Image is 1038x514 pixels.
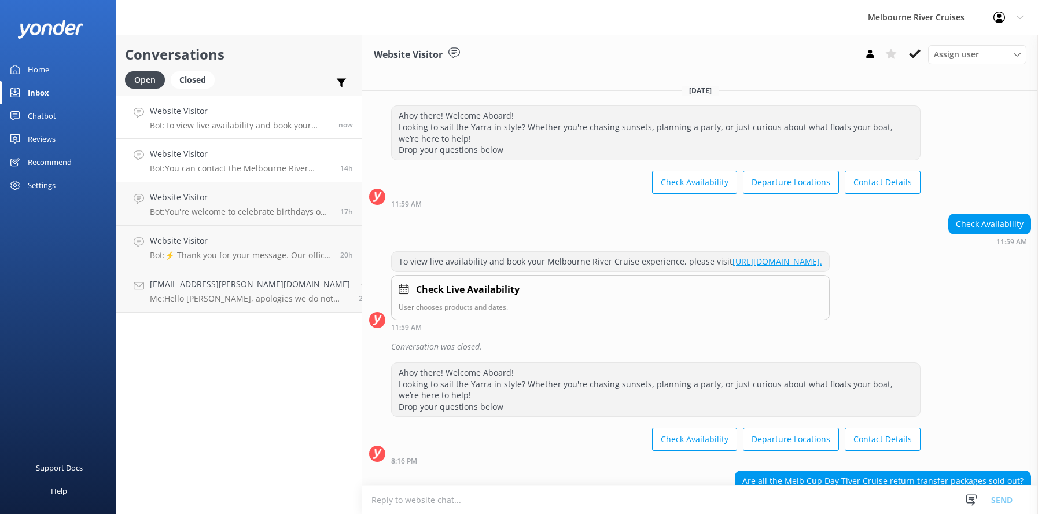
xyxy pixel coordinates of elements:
div: Recommend [28,150,72,174]
div: Ahoy there! Welcome Aboard! Looking to sail the Yarra in style? Whether you're chasing sunsets, p... [392,363,920,416]
strong: 11:59 AM [996,238,1027,245]
div: To view live availability and book your Melbourne River Cruise experience, please visit [392,252,829,271]
span: Aug 21 2025 10:55am (UTC +10:00) Australia/Sydney [338,120,353,130]
div: Assign User [928,45,1026,64]
h4: [EMAIL_ADDRESS][PERSON_NAME][DOMAIN_NAME] [150,278,350,291]
button: Contact Details [845,428,921,451]
strong: 11:59 AM [391,324,422,331]
a: [URL][DOMAIN_NAME]. [733,256,822,267]
p: Me: Hello [PERSON_NAME], apologies we do not have the dinner cruise operating tonight. We still h... [150,293,350,304]
button: Departure Locations [743,171,839,194]
a: Closed [171,73,220,86]
div: Conversation was closed. [391,337,1031,357]
div: Are all the Melb Cup Day Tiver Cruise return transfer packages sold out? [735,471,1030,491]
a: Open [125,73,171,86]
a: Website VisitorBot:⚡ Thank you for your message. Our office hours are Mon - Fri 9.30am - 5pm. We'... [116,226,362,269]
div: Settings [28,174,56,197]
div: Aug 20 2025 11:59am (UTC +10:00) Australia/Sydney [948,237,1031,245]
a: Website VisitorBot:You're welcome to celebrate birthdays on our dining cruises. Prices for the Sp... [116,182,362,226]
div: 2025-08-20T02:00:13.692 [369,337,1031,357]
div: Home [28,58,49,81]
div: Open [125,71,165,89]
p: Bot: You're welcome to celebrate birthdays on our dining cruises. Prices for the Spirit of Melbou... [150,207,332,217]
h3: Website Visitor [374,47,443,63]
span: [DATE] [682,86,719,96]
h4: Website Visitor [150,148,332,160]
div: Aug 20 2025 11:59am (UTC +10:00) Australia/Sydney [391,200,921,208]
p: Bot: You can contact the Melbourne River Cruises team by emailing [EMAIL_ADDRESS][DOMAIN_NAME]. V... [150,163,332,174]
a: [EMAIL_ADDRESS][PERSON_NAME][DOMAIN_NAME]Me:Hello [PERSON_NAME], apologies we do not have the din... [116,269,362,313]
div: Support Docs [36,456,83,479]
span: Aug 20 2025 01:55pm (UTC +10:00) Australia/Sydney [359,293,371,303]
div: Help [51,479,67,502]
span: Assign user [934,48,979,61]
span: Aug 20 2025 08:17pm (UTC +10:00) Australia/Sydney [340,163,353,173]
span: Aug 20 2025 05:09pm (UTC +10:00) Australia/Sydney [340,207,353,216]
strong: 8:16 PM [391,458,417,465]
h2: Conversations [125,43,353,65]
h4: Check Live Availability [416,282,520,298]
div: Chatbot [28,104,56,127]
button: Check Availability [652,171,737,194]
div: Closed [171,71,215,89]
span: Aug 20 2025 02:15pm (UTC +10:00) Australia/Sydney [340,250,353,260]
img: yonder-white-logo.png [17,20,84,39]
p: Bot: To view live availability and book your Melbourne River Cruise experience, please visit: [UR... [150,120,330,131]
h4: Website Visitor [150,105,330,118]
strong: 11:59 AM [391,201,422,208]
p: User chooses products and dates. [399,302,822,313]
div: Inbox [28,81,49,104]
div: Ahoy there! Welcome Aboard! Looking to sail the Yarra in style? Whether you're chasing sunsets, p... [392,106,920,159]
div: Reviews [28,127,56,150]
a: Website VisitorBot:To view live availability and book your Melbourne River Cruise experience, ple... [116,96,362,139]
button: Departure Locations [743,428,839,451]
h4: Website Visitor [150,234,332,247]
h4: Website Visitor [150,191,332,204]
div: Aug 20 2025 11:59am (UTC +10:00) Australia/Sydney [391,323,830,331]
div: Check Availability [949,214,1030,234]
div: Aug 20 2025 08:16pm (UTC +10:00) Australia/Sydney [391,457,921,465]
button: Contact Details [845,171,921,194]
p: Bot: ⚡ Thank you for your message. Our office hours are Mon - Fri 9.30am - 5pm. We'll get back to... [150,250,332,260]
button: Check Availability [652,428,737,451]
a: Website VisitorBot:You can contact the Melbourne River Cruises team by emailing [EMAIL_ADDRESS][D... [116,139,362,182]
